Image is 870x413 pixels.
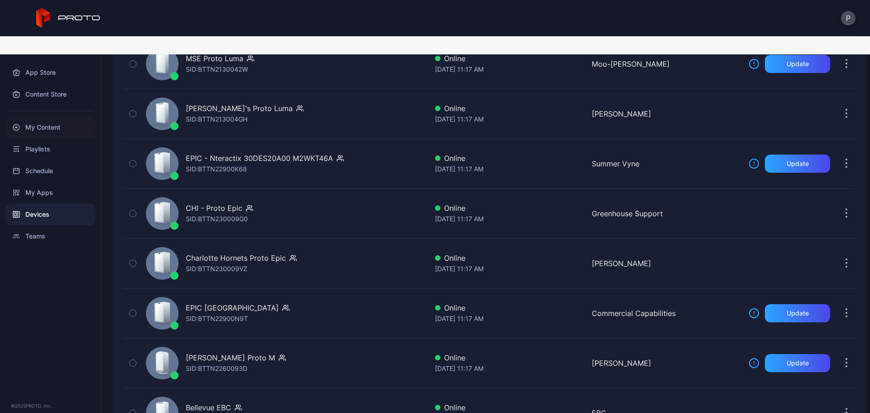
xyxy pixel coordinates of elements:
button: Update [765,304,830,322]
div: [PERSON_NAME] [592,358,741,369]
div: [PERSON_NAME]'s Proto Luma [186,103,293,114]
div: SID: BTTN22900N9T [186,313,248,324]
div: Commercial Capabilities [592,308,741,319]
div: Moo-[PERSON_NAME] [592,58,741,69]
div: SID: BTTN2260093D [186,363,247,374]
div: [DATE] 11:17 AM [435,164,585,175]
div: Online [435,253,585,263]
div: Update [787,60,809,68]
div: [DATE] 11:17 AM [435,214,585,224]
div: SID: BTTN230009G0 [186,214,248,224]
div: [PERSON_NAME] Proto M [186,352,275,363]
div: [DATE] 11:17 AM [435,64,585,75]
div: Update [787,310,809,317]
div: Online [435,302,585,313]
a: My Apps [5,182,96,204]
div: Update [787,360,809,367]
div: EPIC - Nteractix 30DES20A00 M2WKT46A [186,153,333,164]
a: My Content [5,117,96,138]
div: EPIC [GEOGRAPHIC_DATA] [186,302,279,313]
div: Online [435,352,585,363]
a: Schedule [5,160,96,182]
div: [PERSON_NAME] [592,258,741,269]
a: Devices [5,204,96,225]
div: Online [435,53,585,64]
div: SID: BTTN230009VZ [186,263,247,274]
div: SID: BTTN213004GH [186,114,247,125]
a: Content Store [5,83,96,105]
button: P [841,11,855,25]
button: Update [765,354,830,372]
div: SID: BTTN2130042W [186,64,248,75]
div: MSE Proto Luma [186,53,243,64]
div: [DATE] 11:17 AM [435,114,585,125]
button: Update [765,55,830,73]
div: Bellevue EBC [186,402,231,413]
div: Online [435,402,585,413]
a: App Store [5,62,96,83]
div: [DATE] 11:17 AM [435,363,585,374]
div: Online [435,103,585,114]
button: Update [765,155,830,173]
div: Online [435,153,585,164]
div: Charlotte Hornets Proto Epic [186,253,286,263]
div: [PERSON_NAME] [592,108,741,119]
a: Playlists [5,138,96,160]
div: Summer Vyne [592,158,741,169]
div: © 2025 PROTO, Inc. [11,402,90,409]
div: Online [435,203,585,214]
div: Greenhouse Support [592,208,741,219]
div: Update [787,160,809,167]
div: SID: BTTN22900K68 [186,164,247,175]
div: [DATE] 11:17 AM [435,313,585,324]
div: CHI - Proto Epic [186,203,242,214]
a: Teams [5,225,96,247]
div: [DATE] 11:17 AM [435,263,585,274]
